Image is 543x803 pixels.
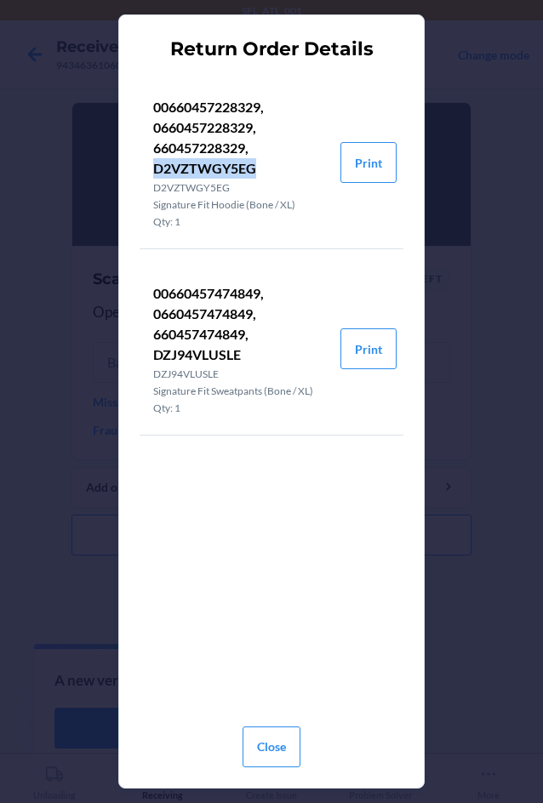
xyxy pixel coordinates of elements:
[153,197,327,213] p: Signature Fit Hoodie (Bone / XL)
[153,401,327,416] p: Qty: 1
[153,384,327,399] p: Signature Fit Sweatpants (Bone / XL)
[153,180,327,196] p: D2VZTWGY5EG
[153,283,327,365] p: 00660457474849, 0660457474849, 660457474849, DZJ94VLUSLE
[153,97,327,179] p: 00660457228329, 0660457228329, 660457228329, D2VZTWGY5EG
[243,726,300,767] button: Close
[153,214,327,230] p: Qty: 1
[340,328,397,369] button: Print
[170,36,374,63] h2: Return Order Details
[153,367,327,382] p: DZJ94VLUSLE
[340,142,397,183] button: Print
